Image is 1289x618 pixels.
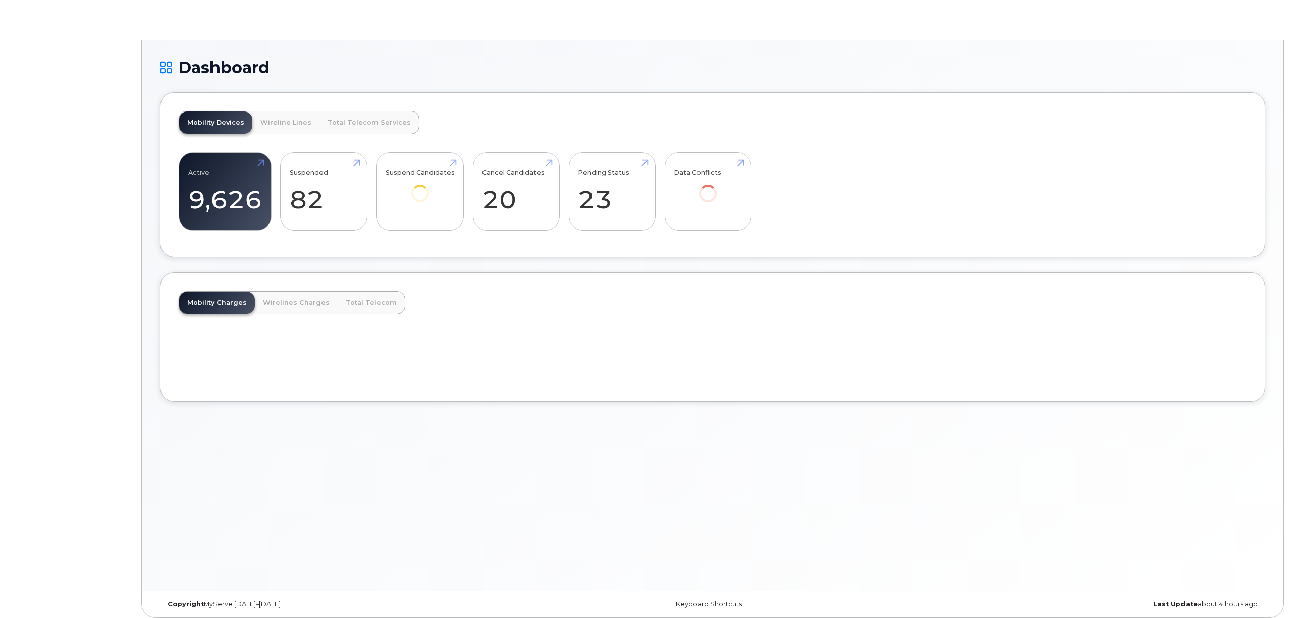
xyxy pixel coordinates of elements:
strong: Last Update [1153,600,1198,608]
div: about 4 hours ago [897,600,1265,608]
a: Data Conflicts [674,158,742,216]
a: Total Telecom Services [319,111,419,134]
a: Active 9,626 [188,158,262,225]
h1: Dashboard [160,59,1265,76]
a: Pending Status 23 [578,158,646,225]
a: Wireline Lines [252,111,319,134]
a: Cancel Candidates 20 [482,158,550,225]
a: Suspended 82 [290,158,358,225]
a: Keyboard Shortcuts [676,600,742,608]
div: MyServe [DATE]–[DATE] [160,600,528,608]
strong: Copyright [168,600,204,608]
a: Mobility Devices [179,111,252,134]
a: Wirelines Charges [255,292,338,314]
a: Total Telecom [338,292,405,314]
a: Suspend Candidates [386,158,455,216]
a: Mobility Charges [179,292,255,314]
